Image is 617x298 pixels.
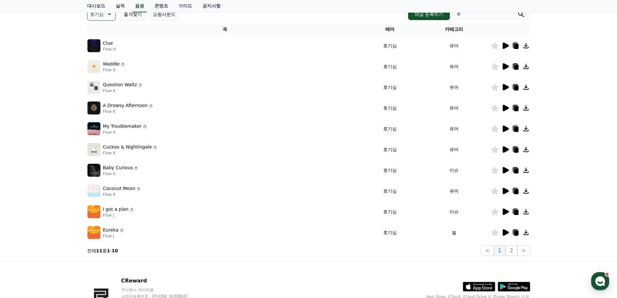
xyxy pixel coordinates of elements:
img: music [87,143,100,156]
th: 곡 [87,23,362,35]
td: 유머 [418,98,491,118]
p: Baby Curious [103,164,133,171]
td: 유머 [418,118,491,139]
p: CReward [121,277,200,285]
th: 카테고리 [418,23,491,35]
p: 호기심 [90,10,104,19]
td: 유머 [418,77,491,98]
p: Flow K [103,130,148,135]
p: Coconut Moon [103,185,135,192]
p: Waddle [103,61,120,67]
a: 설정 [84,206,124,222]
td: 호기심 [362,98,418,118]
strong: 11 [96,248,102,253]
img: music [87,39,100,52]
p: Flow K [103,171,139,176]
img: music [87,60,100,73]
button: 쇼핑사운드 [150,8,178,21]
p: Flow K [103,67,126,73]
td: 유머 [418,35,491,56]
p: Flow K [103,192,141,197]
p: Flow K [103,150,158,156]
td: 호기심 [362,35,418,56]
p: Flow K [103,88,143,93]
p: Flow K [103,109,154,114]
span: 설정 [100,215,108,221]
button: 즐겨찾기 [121,8,145,21]
td: 이슈 [418,160,491,181]
span: 홈 [20,215,24,221]
button: 1 [494,245,506,256]
td: 호기심 [362,222,418,243]
td: 호기심 [362,118,418,139]
td: 유머 [418,56,491,77]
p: 전체 중 - [87,247,118,254]
p: My Troublemaker [103,123,142,130]
img: music [87,81,100,94]
p: Clue [103,40,113,47]
button: > [517,245,530,256]
img: music [87,226,100,239]
img: music [87,101,100,114]
button: 호기심 [87,8,116,21]
td: 유머 [418,139,491,160]
button: < [481,245,494,256]
img: music [87,205,100,218]
td: 썰 [418,222,491,243]
td: 호기심 [362,139,418,160]
p: Cuckoo & Nightingale [103,144,152,150]
td: 유머 [418,181,491,201]
p: 주식회사 와이피랩 [121,287,200,292]
p: I got a plan [103,206,129,213]
strong: 1 [107,248,110,253]
a: 홈 [2,206,43,222]
p: A Drowsy Afternoon [103,102,148,109]
a: 대화 [43,206,84,222]
p: Question Waltz [103,81,137,88]
p: Eureka [103,227,119,233]
td: 호기심 [362,201,418,222]
td: 호기심 [362,181,418,201]
td: 호기심 [362,56,418,77]
button: 2 [506,245,517,256]
img: music [87,185,100,197]
button: 채널 등록하기 [408,8,450,20]
th: 테마 [362,23,418,35]
p: Flow H [103,47,116,52]
td: 이슈 [418,201,491,222]
td: 호기심 [362,160,418,181]
td: 호기심 [362,77,418,98]
strong: 10 [112,248,118,253]
span: 대화 [59,216,67,221]
p: Flow J [103,213,134,218]
img: music [87,122,100,135]
p: Flow J [103,233,124,239]
img: music [87,164,100,177]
